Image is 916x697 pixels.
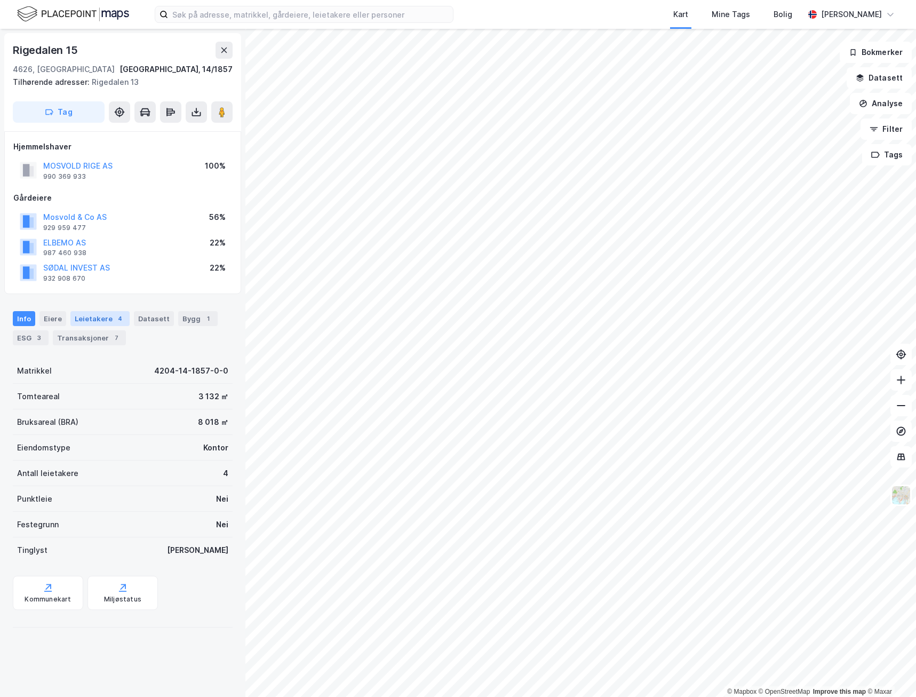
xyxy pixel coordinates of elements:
[53,330,126,345] div: Transaksjoner
[862,144,912,165] button: Tags
[813,688,866,695] a: Improve this map
[13,63,115,76] div: 4626, [GEOGRAPHIC_DATA]
[205,160,226,172] div: 100%
[210,262,226,274] div: 22%
[198,390,228,403] div: 3 132 ㎡
[774,8,792,21] div: Bolig
[223,467,228,480] div: 4
[13,311,35,326] div: Info
[891,485,911,505] img: Z
[104,595,141,604] div: Miljøstatus
[34,332,44,343] div: 3
[25,595,71,604] div: Kommunekart
[216,493,228,505] div: Nei
[43,172,86,181] div: 990 369 933
[17,493,52,505] div: Punktleie
[17,365,52,377] div: Matrikkel
[13,192,232,204] div: Gårdeiere
[13,76,224,89] div: Rigedalen 13
[39,311,66,326] div: Eiere
[210,236,226,249] div: 22%
[17,390,60,403] div: Tomteareal
[17,467,78,480] div: Antall leietakere
[134,311,174,326] div: Datasett
[840,42,912,63] button: Bokmerker
[13,330,49,345] div: ESG
[821,8,882,21] div: [PERSON_NAME]
[863,646,916,697] iframe: Chat Widget
[115,313,125,324] div: 4
[17,544,47,557] div: Tinglyst
[13,101,105,123] button: Tag
[17,441,70,454] div: Eiendomstype
[43,274,85,283] div: 932 908 670
[70,311,130,326] div: Leietakere
[759,688,810,695] a: OpenStreetMap
[17,416,78,429] div: Bruksareal (BRA)
[850,93,912,114] button: Analyse
[17,5,129,23] img: logo.f888ab2527a4732fd821a326f86c7f29.svg
[861,118,912,140] button: Filter
[43,249,86,257] div: 987 460 938
[203,441,228,454] div: Kontor
[712,8,750,21] div: Mine Tags
[13,77,92,86] span: Tilhørende adresser:
[13,140,232,153] div: Hjemmelshaver
[198,416,228,429] div: 8 018 ㎡
[178,311,218,326] div: Bygg
[216,518,228,531] div: Nei
[203,313,213,324] div: 1
[727,688,756,695] a: Mapbox
[13,42,80,59] div: Rigedalen 15
[154,365,228,377] div: 4204-14-1857-0-0
[167,544,228,557] div: [PERSON_NAME]
[111,332,122,343] div: 7
[120,63,233,76] div: [GEOGRAPHIC_DATA], 14/1857
[209,211,226,224] div: 56%
[673,8,688,21] div: Kart
[168,6,453,22] input: Søk på adresse, matrikkel, gårdeiere, leietakere eller personer
[43,224,86,232] div: 929 959 477
[847,67,912,89] button: Datasett
[17,518,59,531] div: Festegrunn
